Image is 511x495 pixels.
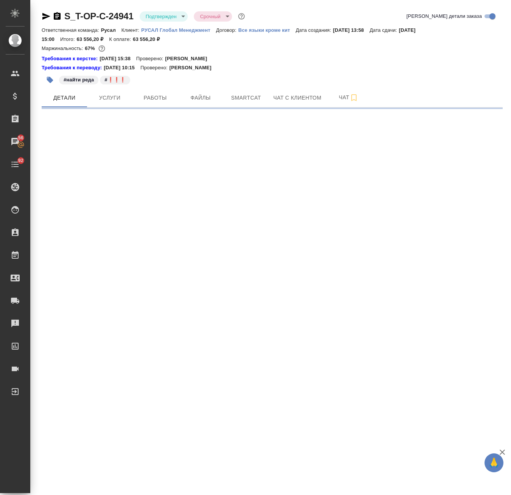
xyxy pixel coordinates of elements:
p: Ответственная команда: [42,27,101,33]
p: [PERSON_NAME] [165,55,213,62]
button: Подтвержден [143,13,179,20]
a: S_T-OP-C-24941 [64,11,134,21]
a: Требования к переводу: [42,64,104,72]
p: [DATE] 13:58 [333,27,370,33]
a: 56 [2,132,28,151]
div: Подтвержден [140,11,188,22]
p: Маржинальность: [42,45,85,51]
span: Чат с клиентом [273,93,321,103]
p: Итого: [60,36,76,42]
p: [DATE] 10:15 [104,64,140,72]
span: Файлы [182,93,219,103]
p: Дата создания: [296,27,333,33]
span: 🙏 [488,455,500,471]
p: Дата сдачи: [369,27,399,33]
p: Клиент: [122,27,141,33]
p: К оплате: [109,36,133,42]
span: ❗❗❗ [99,76,131,83]
button: Добавить тэг [42,72,58,88]
span: Чат [330,93,367,102]
p: [PERSON_NAME] [169,64,217,72]
span: 92 [14,157,28,164]
p: #найти реда [64,76,94,84]
span: Детали [46,93,83,103]
p: Все языки кроме кит [238,27,296,33]
span: [PERSON_NAME] детали заказа [407,12,482,20]
svg: Подписаться [349,93,358,102]
span: Услуги [92,93,128,103]
span: 56 [14,134,28,142]
p: 67% [85,45,97,51]
span: Работы [137,93,173,103]
p: 63 556,20 ₽ [133,36,165,42]
a: РУСАЛ Глобал Менеджмент [141,27,216,33]
p: РУСАЛ Глобал Менеджмент [141,27,216,33]
p: [DATE] 15:38 [100,55,136,62]
button: Скопировать ссылку для ЯМессенджера [42,12,51,21]
span: Smartcat [228,93,264,103]
a: 92 [2,155,28,174]
p: Проверено: [140,64,170,72]
p: Проверено: [136,55,165,62]
p: #❗❗❗ [104,76,126,84]
button: 🙏 [485,453,503,472]
button: 960.00 RUB; 8431.20 UAH; [97,44,107,53]
a: Требования к верстке: [42,55,100,62]
p: Русал [101,27,122,33]
p: Договор: [216,27,238,33]
p: 63 556,20 ₽ [76,36,109,42]
button: Скопировать ссылку [53,12,62,21]
a: Все языки кроме кит [238,27,296,33]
